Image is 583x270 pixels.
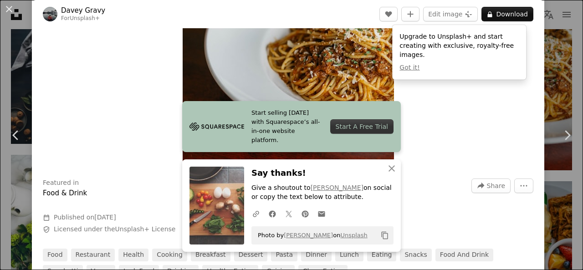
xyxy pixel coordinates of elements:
img: file-1705255347840-230a6ab5bca9image [189,120,244,133]
button: Like [379,7,398,21]
a: dinner [301,249,332,261]
a: [PERSON_NAME] [284,232,333,239]
a: Food & Drink [43,189,87,197]
div: Upgrade to Unsplash+ and start creating with exclusive, royalty-free images. [392,25,526,80]
a: Unsplash+ [70,15,100,21]
span: Photo by on [253,228,368,243]
time: January 17, 2023 at 4:47:13 PM GMT+5:30 [94,214,116,221]
span: Licensed under the [54,225,175,234]
a: breakfast [191,249,230,261]
span: Start selling [DATE] with Squarespace’s all-in-one website platform. [251,108,323,145]
button: Got it! [399,63,419,72]
a: health [118,249,148,261]
div: For [61,15,105,22]
a: dessert [234,249,268,261]
a: Next [551,92,583,179]
a: pasta [271,249,297,261]
a: Unsplash [340,232,367,239]
a: Start selling [DATE] with Squarespace’s all-in-one website platform.Start A Free Trial [182,101,401,152]
a: food [43,249,67,261]
a: [PERSON_NAME] [311,184,363,191]
a: eating [367,249,397,261]
img: Go to Davey Gravy's profile [43,7,57,21]
a: Share on Pinterest [297,204,313,223]
a: cooking [152,249,187,261]
a: Share on Twitter [281,204,297,223]
a: food and drink [435,249,493,261]
a: snacks [400,249,431,261]
button: Add to Collection [401,7,419,21]
a: lunch [335,249,363,261]
a: Share on Facebook [264,204,281,223]
a: Share over email [313,204,330,223]
a: Unsplash+ License [115,225,176,233]
button: Edit image [423,7,478,21]
button: Share this image [471,178,511,193]
button: Copy to clipboard [377,228,393,243]
button: Download [481,7,533,21]
a: restaurant [71,249,115,261]
p: Give a shoutout to on social or copy the text below to attribute. [251,183,394,202]
span: Share [487,179,505,193]
h3: Say thanks! [251,167,394,180]
button: More Actions [514,178,533,193]
a: Davey Gravy [61,6,105,15]
span: Published on [54,214,116,221]
div: Start A Free Trial [330,119,394,134]
h3: Featured in [43,178,79,188]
